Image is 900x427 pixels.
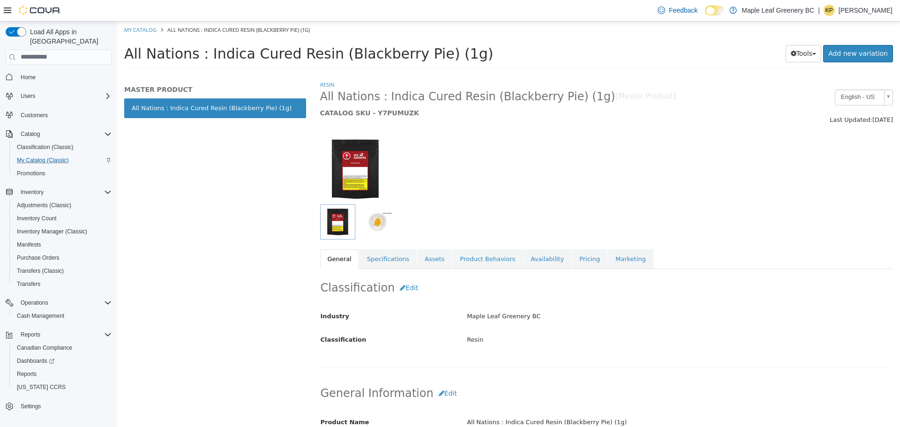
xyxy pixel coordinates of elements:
button: Transfers (Classic) [9,264,115,277]
p: Maple Leaf Greenery BC [742,5,814,16]
div: Krystle Parsons [824,5,835,16]
a: Dashboards [13,355,58,367]
button: Manifests [9,238,115,251]
img: 150 [203,112,273,183]
button: Inventory [2,186,115,199]
span: All Nations : Indica Cured Resin (Blackberry Pie) (1g) [7,24,376,40]
span: Customers [21,112,48,119]
a: Purchase Orders [13,252,63,263]
a: Adjustments (Classic) [13,200,75,211]
a: Product Behaviors [335,228,405,247]
span: Reports [17,370,37,378]
a: Dashboards [9,354,115,367]
span: Purchase Orders [17,254,60,262]
span: Promotions [13,168,112,179]
a: Classification (Classic) [13,142,77,153]
a: Home [17,72,39,83]
span: My Catalog (Classic) [17,157,69,164]
div: All Nations : Indica Cured Resin (Blackberry Pie) (1g) [343,393,782,409]
p: [PERSON_NAME] [839,5,892,16]
button: My Catalog (Classic) [9,154,115,167]
button: Inventory Manager (Classic) [9,225,115,238]
span: Cash Management [17,312,64,320]
span: Reports [21,331,40,338]
span: Reports [17,329,112,340]
h5: CATALOG SKU - Y7PUMUZK [203,87,629,96]
span: Settings [17,400,112,412]
a: Manifests [13,239,45,250]
button: Users [2,90,115,103]
button: Cash Management [9,309,115,322]
a: Add new variation [706,23,776,41]
a: Pricing [455,228,490,247]
a: My Catalog (Classic) [13,155,73,166]
span: Reports [13,368,112,380]
span: Operations [21,299,48,307]
span: KP [825,5,833,16]
a: Specifications [242,228,300,247]
button: Operations [2,296,115,309]
span: Canadian Compliance [17,344,72,352]
a: Feedback [654,1,701,20]
h2: Classification [203,258,776,275]
button: Catalog [17,128,44,140]
span: English - US [718,68,763,83]
a: Canadian Compliance [13,342,76,353]
button: Operations [17,297,52,308]
span: Load All Apps in [GEOGRAPHIC_DATA] [26,27,112,46]
span: All Nations : Indica Cured Resin (Blackberry Pie) (1g) [50,5,193,12]
button: Inventory [17,187,47,198]
span: [DATE] [755,95,776,102]
a: Settings [17,401,45,412]
span: Manifests [17,241,41,248]
span: Purchase Orders [13,252,112,263]
span: Adjustments (Classic) [13,200,112,211]
a: All Nations : Indica Cured Resin (Blackberry Pie) (1g) [7,77,189,97]
span: Inventory Manager (Classic) [13,226,112,237]
button: Customers [2,108,115,122]
button: Classification (Classic) [9,141,115,154]
small: [Master Product] [498,71,559,79]
h2: General Information [203,363,776,381]
button: Canadian Compliance [9,341,115,354]
button: Transfers [9,277,115,291]
span: Inventory [17,187,112,198]
a: Assets [300,228,335,247]
button: Purchase Orders [9,251,115,264]
div: Resin [343,310,782,327]
span: Transfers (Classic) [17,267,64,275]
a: Reports [13,368,40,380]
a: English - US [718,68,776,84]
span: Classification [203,315,249,322]
a: Transfers [13,278,44,290]
span: My Catalog (Classic) [13,155,112,166]
span: Settings [21,403,41,410]
button: Edit [277,258,306,275]
span: Customers [17,109,112,121]
span: Industry [203,291,232,298]
a: General [203,228,242,247]
span: Users [17,90,112,102]
button: Reports [9,367,115,381]
span: Manifests [13,239,112,250]
span: Classification (Classic) [17,143,74,151]
a: Availability [406,228,454,247]
a: Marketing [491,228,536,247]
button: Edit [316,363,345,381]
span: Transfers [17,280,40,288]
a: Transfers (Classic) [13,265,67,277]
span: Product Name [203,397,252,404]
span: Last Updated: [712,95,755,102]
button: [US_STATE] CCRS [9,381,115,394]
span: Cash Management [13,310,112,322]
span: Washington CCRS [13,382,112,393]
span: Dashboards [13,355,112,367]
a: [US_STATE] CCRS [13,382,69,393]
span: Feedback [669,6,697,15]
span: All Nations : Indica Cured Resin (Blackberry Pie) (1g) [203,68,498,82]
span: Adjustments (Classic) [17,202,71,209]
span: Catalog [17,128,112,140]
span: Canadian Compliance [13,342,112,353]
button: Tools [668,23,705,41]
